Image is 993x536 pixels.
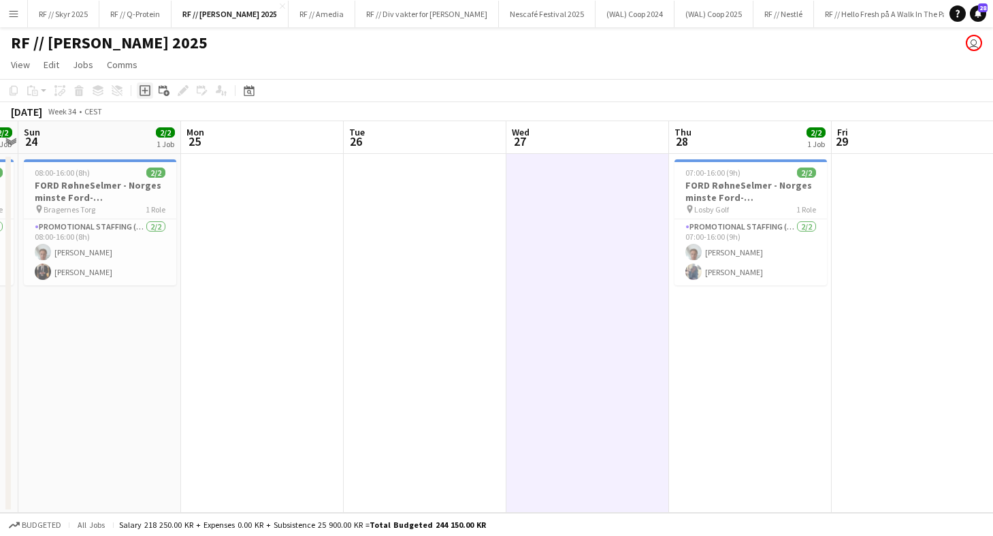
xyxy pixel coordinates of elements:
span: 1 Role [796,204,816,215]
button: RF // Q-Protein [99,1,172,27]
div: 1 Job [807,139,825,149]
button: (WAL) Coop 2024 [596,1,674,27]
span: Wed [512,126,530,138]
button: RF // Div vakter for [PERSON_NAME] [355,1,499,27]
div: 1 Job [157,139,174,149]
span: 2/2 [146,168,165,178]
span: Edit [44,59,59,71]
span: 24 [22,133,40,149]
span: Bragernes Torg [44,204,95,215]
a: View [5,56,35,74]
span: 29 [835,133,848,149]
button: RF // [PERSON_NAME] 2025 [172,1,289,27]
app-job-card: 08:00-16:00 (8h)2/2FORD RøhneSelmer - Norges minste Ford-forhandlerkontor Bragernes Torg1 RolePro... [24,159,176,285]
span: Comms [107,59,137,71]
span: 2/2 [797,168,816,178]
span: View [11,59,30,71]
span: 2/2 [807,127,826,138]
span: Jobs [73,59,93,71]
div: [DATE] [11,105,42,119]
button: RF // Hello Fresh på A Walk In The Park [814,1,965,27]
span: Fri [837,126,848,138]
span: 28 [978,3,988,12]
button: RF // Amedia [289,1,355,27]
button: Nescafé Festival 2025 [499,1,596,27]
span: All jobs [75,520,108,530]
span: 2/2 [156,127,175,138]
span: Sun [24,126,40,138]
span: Total Budgeted 244 150.00 KR [370,520,486,530]
div: Salary 218 250.00 KR + Expenses 0.00 KR + Subsistence 25 900.00 KR = [119,520,486,530]
h1: RF // [PERSON_NAME] 2025 [11,33,208,53]
h3: FORD RøhneSelmer - Norges minste Ford-forhandlerkontor [24,179,176,204]
span: 25 [184,133,204,149]
a: Edit [38,56,65,74]
button: RF // Skyr 2025 [28,1,99,27]
button: (WAL) Coop 2025 [674,1,753,27]
span: 08:00-16:00 (8h) [35,168,90,178]
a: Jobs [67,56,99,74]
span: Losby Golf [694,204,729,215]
span: 26 [347,133,365,149]
a: Comms [101,56,143,74]
app-card-role: Promotional Staffing (Brand Ambassadors)2/207:00-16:00 (9h)[PERSON_NAME][PERSON_NAME] [674,219,827,285]
span: Tue [349,126,365,138]
app-user-avatar: Fredrikke Moland Flesner [966,35,982,51]
span: 27 [510,133,530,149]
button: Budgeted [7,518,63,533]
a: 28 [970,5,986,22]
div: CEST [84,106,102,116]
app-card-role: Promotional Staffing (Brand Ambassadors)2/208:00-16:00 (8h)[PERSON_NAME][PERSON_NAME] [24,219,176,285]
span: Budgeted [22,520,61,530]
button: RF // Nestlé [753,1,814,27]
span: Mon [186,126,204,138]
span: 07:00-16:00 (9h) [685,168,740,178]
span: Week 34 [45,106,79,116]
h3: FORD RøhneSelmer - Norges minste Ford-forhandlerkontor [674,179,827,204]
span: 1 Role [146,204,165,215]
span: Thu [674,126,691,138]
app-job-card: 07:00-16:00 (9h)2/2FORD RøhneSelmer - Norges minste Ford-forhandlerkontor Losby Golf1 RolePromoti... [674,159,827,285]
span: 28 [672,133,691,149]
